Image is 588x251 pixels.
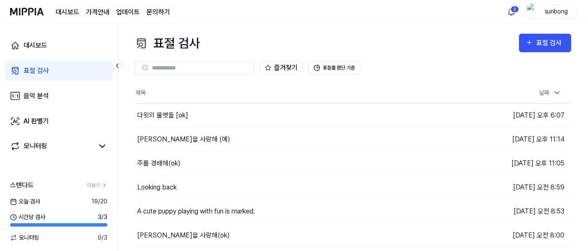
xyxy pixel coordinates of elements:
[506,7,516,17] img: 알림
[10,141,94,151] a: 모니터링
[308,61,360,75] button: 표절률 판단 기준
[135,83,462,103] th: 제목
[137,134,230,144] div: [PERSON_NAME]을 사랑해 (예)
[137,110,188,120] div: 다윗의 물맷돌 [ok]
[462,151,571,175] td: [DATE] 오후 11:05
[87,182,107,189] a: 더보기
[86,7,109,17] button: 가격안내
[462,175,571,199] td: [DATE] 오전 8:59
[56,7,79,17] a: 대시보드
[10,213,45,222] span: 시간당 검사
[24,141,47,151] div: 모니터링
[5,86,112,106] a: 음악 분석
[462,199,571,223] td: [DATE] 오전 8:53
[462,223,571,247] td: [DATE] 오전 8:00
[5,35,112,56] a: 대시보드
[462,103,571,127] td: [DATE] 오후 6:07
[98,233,107,242] span: 0 / 3
[10,197,40,206] span: 오늘 검사
[462,127,571,151] td: [DATE] 오후 11:14
[24,116,49,126] div: AI 판별기
[24,91,49,101] div: 음악 분석
[137,182,177,192] div: Looking back
[24,40,47,51] div: 대시보드
[10,233,39,242] span: 모니터링
[91,197,107,206] span: 19 / 20
[519,34,571,52] button: 표절 검사
[511,6,519,13] div: 2
[527,3,537,20] img: profile
[505,5,518,19] button: 알림2
[540,7,572,16] div: sunbong
[536,86,564,100] div: 날짜
[24,66,49,76] div: 표절 검사
[137,230,230,240] div: [PERSON_NAME]을 사랑해(ok)
[536,37,564,48] div: 표절 검사
[5,111,112,131] a: AI 판별기
[10,180,34,190] span: 스탠다드
[137,206,255,216] div: A cute puppy playing with fun is marked.
[137,158,181,168] div: 주를 경배해(ok)
[259,61,303,75] button: 즐겨찾기
[5,61,112,81] a: 표절 검사
[524,5,578,19] button: profilesunbong
[98,213,107,222] span: 3 / 3
[146,7,170,17] a: 문의하기
[135,34,200,53] div: 표절 검사
[116,7,140,17] a: 업데이트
